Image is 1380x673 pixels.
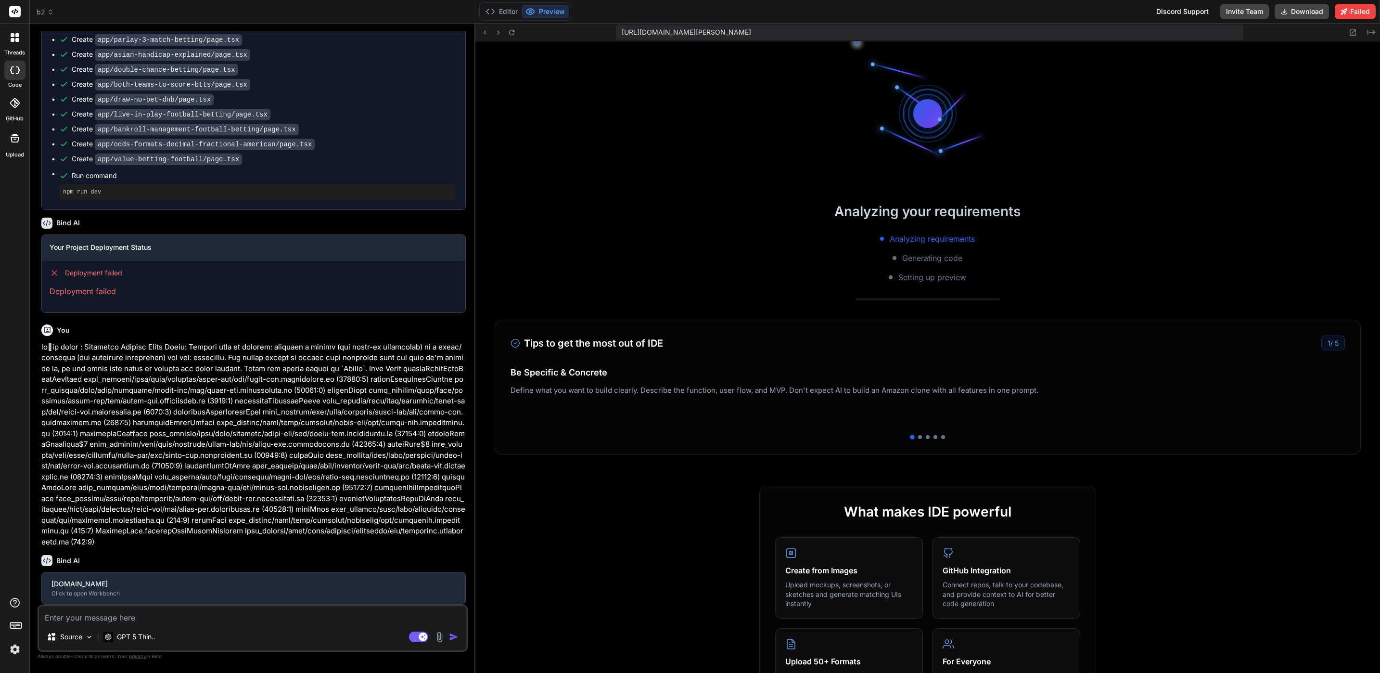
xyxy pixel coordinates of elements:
div: Create [72,154,242,164]
button: Download [1275,4,1329,19]
div: Create [72,50,250,60]
div: Discord Support [1150,4,1214,19]
code: app/draw-no-bet-dnb/page.tsx [95,94,214,105]
code: app/value-betting-football/page.tsx [95,154,242,165]
img: GPT 5 Thinking High [103,632,113,641]
p: lo้ip dolor : Sitametco Adipisc Elits Doeiu: Tempori utla et dolorem: aliquaen a minimv (qui nost... [41,342,466,548]
div: Create [72,35,242,45]
h4: Be Specific & Concrete [511,366,1345,379]
p: Always double-check its answers. Your in Bind [38,652,468,661]
h4: Create from Images [785,565,913,576]
img: Pick Models [85,633,93,641]
h3: Tips to get the most out of IDE [511,336,663,350]
code: app/both-teams-to-score-btts/page.tsx [95,79,250,91]
span: privacy [129,653,146,659]
h4: GitHub Integration [943,565,1070,576]
button: Editor [482,5,522,18]
h6: Bind AI [56,556,80,566]
label: threads [4,49,25,57]
div: Create [72,139,315,149]
button: Failed [1335,4,1376,19]
span: b2 [37,7,54,17]
button: Invite Team [1220,4,1269,19]
h3: Your Project Deployment Status [50,243,458,252]
label: Upload [6,151,24,159]
h2: What makes IDE powerful [775,502,1080,522]
span: 1 [1328,339,1330,347]
code: app/parlay-3-match-betting/page.tsx [95,34,242,46]
div: / [1321,336,1345,350]
pre: npm run dev [63,188,452,196]
h2: Analyzing your requirements [475,201,1380,221]
p: Upload mockups, screenshots, or sketches and generate matching UIs instantly [785,580,913,608]
img: attachment [434,632,445,643]
button: Preview [522,5,569,18]
div: Click to open Workbench [51,590,455,597]
div: Create [72,65,238,75]
label: code [8,81,22,89]
img: icon [449,632,459,642]
p: Deployment failed [50,285,458,297]
h6: Bind AI [56,218,80,228]
img: settings [7,641,23,658]
div: [DOMAIN_NAME] [51,579,455,589]
p: Source [60,632,82,642]
span: 5 [1335,339,1339,347]
label: GitHub [6,115,24,123]
button: [DOMAIN_NAME]Click to open Workbench [42,572,465,604]
code: app/bankroll-management-football-betting/page.tsx [95,124,299,135]
div: Create [72,79,250,90]
span: Generating code [902,252,962,264]
code: app/odds-formats-decimal-fractional-american/page.tsx [95,139,315,150]
h4: Upload 50+ Formats [785,656,913,667]
div: Create [72,124,299,134]
span: Deployment failed [65,268,122,278]
code: app/double-chance-betting/page.tsx [95,64,238,76]
code: app/asian-handicap-explained/page.tsx [95,49,250,61]
span: Run command [72,171,456,181]
h6: You [57,325,70,335]
p: GPT 5 Thin.. [117,632,155,642]
code: app/live-in-play-football-betting/page.tsx [95,109,270,120]
span: [URL][DOMAIN_NAME][PERSON_NAME] [622,27,751,37]
div: Create [72,94,214,104]
div: Create [72,109,270,119]
span: Analyzing requirements [890,233,975,245]
h4: For Everyone [943,656,1070,667]
p: Connect repos, talk to your codebase, and provide context to AI for better code generation [943,580,1070,608]
span: Setting up preview [898,272,966,283]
